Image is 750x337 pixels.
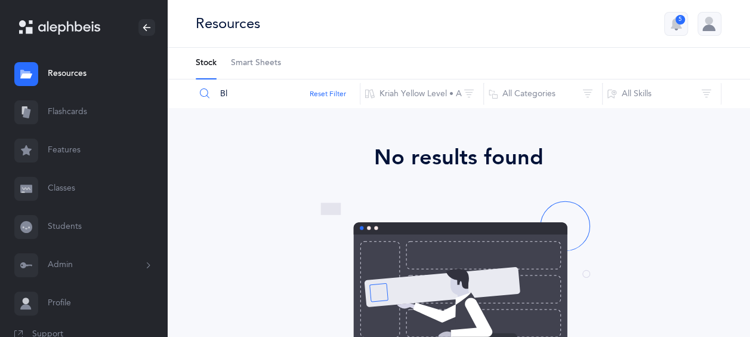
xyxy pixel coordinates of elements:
[360,79,484,108] button: Kriah Yellow Level • A
[196,14,260,33] div: Resources
[200,142,717,174] div: No results found
[675,15,685,24] div: 5
[602,79,721,108] button: All Skills
[195,79,360,108] input: Search Resources
[310,88,346,99] button: Reset Filter
[664,12,688,36] button: 5
[483,79,603,108] button: All Categories
[231,57,281,69] span: Smart Sheets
